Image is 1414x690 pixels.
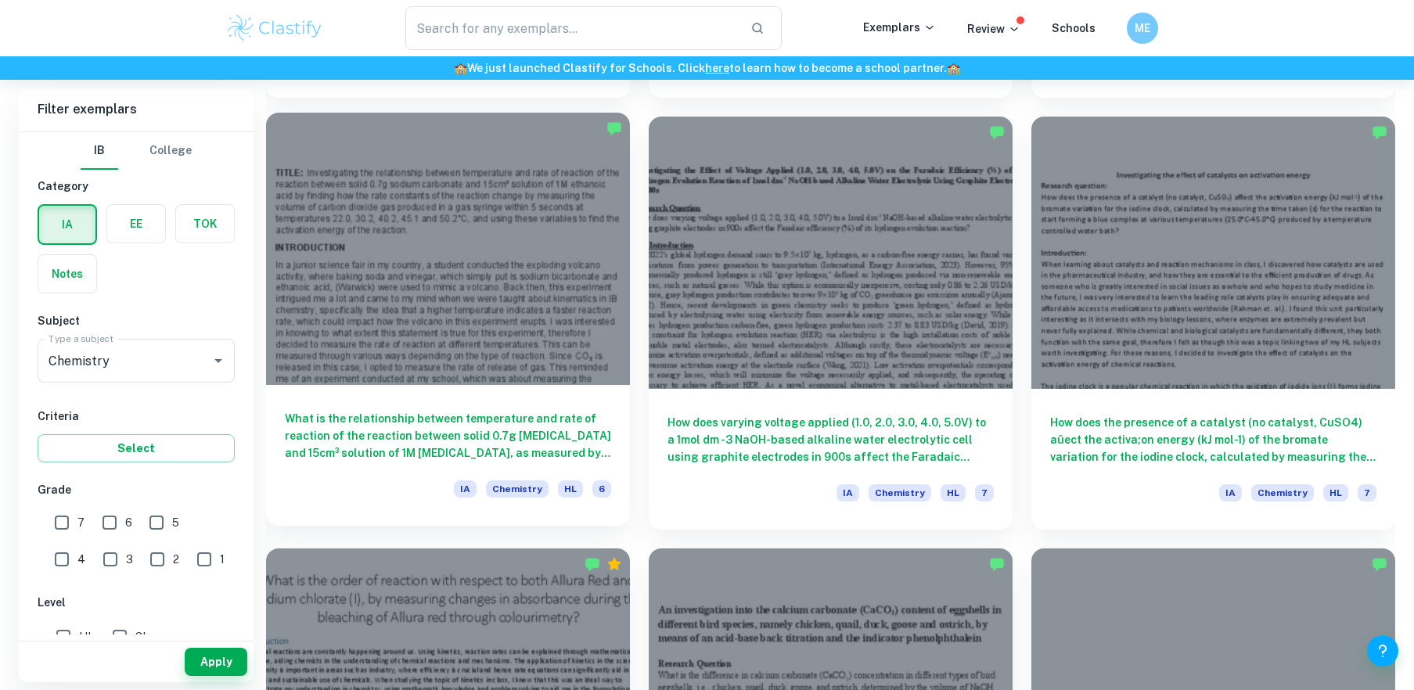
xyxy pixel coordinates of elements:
span: IA [837,484,859,501]
span: HL [558,480,583,498]
h6: Grade [38,481,235,498]
h6: ME [1133,20,1151,37]
button: ME [1127,13,1158,44]
span: Chemistry [869,484,931,501]
span: 2 [173,551,179,568]
button: IA [39,206,95,243]
img: Clastify logo [225,13,325,44]
span: 7 [975,484,994,501]
a: here [705,62,729,74]
span: IA [454,480,477,498]
span: HL [1323,484,1348,501]
h6: Category [38,178,235,195]
button: Help and Feedback [1367,635,1398,667]
img: Marked [989,124,1005,140]
button: IB [81,132,118,170]
img: Marked [606,120,622,136]
p: Exemplars [863,19,936,36]
h6: How does the presence of a catalyst (no catalyst, CuSO4) aûect the activa;on energy (kJ mol-1) of... [1050,414,1376,465]
span: 7 [1358,484,1376,501]
button: Notes [38,255,96,293]
button: EE [107,205,165,243]
span: SL [135,628,149,645]
img: Marked [989,556,1005,572]
button: Open [207,350,229,372]
span: 🏫 [947,62,960,74]
h6: Filter exemplars [19,88,254,131]
p: Review [967,20,1020,38]
input: Search for any exemplars... [405,6,739,50]
h6: Criteria [38,408,235,425]
span: 5 [172,514,179,531]
h6: We just launched Clastify for Schools. Click to learn how to become a school partner. [3,59,1411,77]
span: Chemistry [1251,484,1314,501]
span: Chemistry [486,480,549,498]
span: 3 [126,551,133,568]
h6: What is the relationship between temperature and rate of reaction of the reaction between solid 0... [285,410,611,462]
span: 1 [220,551,225,568]
button: College [149,132,192,170]
span: HL [79,628,94,645]
button: Apply [185,648,247,676]
h6: How does varying voltage applied (1.0, 2.0, 3.0, 4.0, 5.0V) to a 1mol dm -3 NaOH-based alkaline w... [667,414,994,465]
a: How does varying voltage applied (1.0, 2.0, 3.0, 4.0, 5.0V) to a 1mol dm -3 NaOH-based alkaline w... [649,117,1013,530]
a: What is the relationship between temperature and rate of reaction of the reaction between solid 0... [266,117,630,530]
img: Marked [1372,124,1387,140]
div: Premium [606,556,622,572]
span: 4 [77,551,85,568]
label: Type a subject [49,332,113,345]
span: 7 [77,514,85,531]
span: 🏫 [454,62,467,74]
img: Marked [585,556,600,572]
h6: Subject [38,312,235,329]
span: IA [1219,484,1242,501]
button: Select [38,434,235,462]
a: How does the presence of a catalyst (no catalyst, CuSO4) aûect the activa;on energy (kJ mol-1) of... [1031,117,1395,530]
span: HL [941,484,966,501]
span: 6 [125,514,132,531]
h6: Level [38,594,235,611]
span: 6 [592,480,611,498]
button: TOK [176,205,234,243]
img: Marked [1372,556,1387,572]
a: Schools [1052,22,1096,34]
div: Filter type choice [81,132,192,170]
